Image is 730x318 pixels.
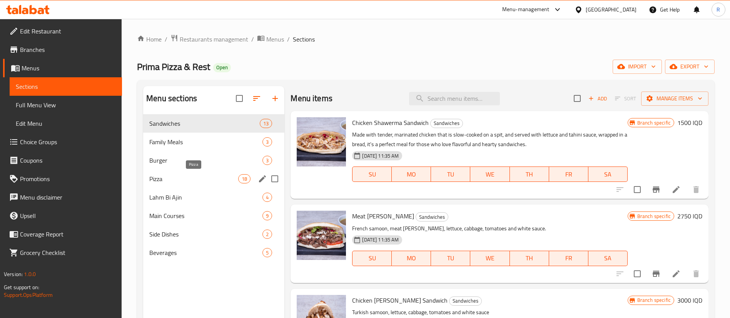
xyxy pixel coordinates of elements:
div: Family Meals [149,137,262,147]
span: 5 [263,249,272,256]
button: Branch-specific-item [647,180,665,199]
p: Made with tender, marinated chicken that is slow-cooked on a spit, and served with lettuce and ta... [352,130,627,149]
div: items [262,211,272,220]
span: [DATE] 11:35 AM [359,152,402,160]
div: items [262,193,272,202]
span: Add [587,94,608,103]
span: WE [473,169,506,180]
a: Edit menu item [672,269,681,278]
button: FR [549,251,588,266]
a: Menus [3,59,122,77]
span: 1.0.0 [24,269,36,279]
span: FR [552,253,585,264]
button: Add section [266,89,284,108]
span: MO [395,169,428,180]
li: / [165,35,167,44]
a: Menu disclaimer [3,188,122,206]
div: items [262,248,272,257]
span: SU [356,253,389,264]
h6: 2750 IQD [677,211,702,221]
img: Chicken Shawerma Sandwich [297,117,346,166]
span: Manage items [647,94,702,103]
span: Sandwiches [149,119,260,128]
button: export [665,60,715,74]
div: [GEOGRAPHIC_DATA] [586,5,636,14]
span: Full Menu View [16,100,116,110]
span: Upsell [20,211,116,220]
div: Lahm Bi Ajin4 [143,188,284,206]
span: 18 [239,175,250,183]
span: Select section [569,90,585,107]
span: 2 [263,231,272,238]
a: Branches [3,40,122,59]
span: Branch specific [634,119,674,127]
li: / [251,35,254,44]
a: Sections [10,77,122,96]
span: Select to update [629,181,645,198]
h6: 1500 IQD [677,117,702,128]
div: Burger3 [143,151,284,170]
p: French samoon, meat [PERSON_NAME], lettuce, cabbage, tomatoes and white sauce. [352,224,627,233]
button: import [613,60,662,74]
span: Pizza [149,174,238,183]
span: Chicken Shawerma Sandwich [352,117,429,128]
span: Main Courses [149,211,262,220]
span: 9 [263,212,272,220]
button: WE [470,251,509,266]
span: Lahm Bi Ajin [149,193,262,202]
button: Branch-specific-item [647,265,665,283]
span: Coupons [20,156,116,165]
nav: breadcrumb [137,34,715,44]
div: Side Dishes [149,230,262,239]
button: WE [470,166,509,182]
span: Get support on: [4,282,39,292]
button: MO [392,166,431,182]
span: import [619,62,656,72]
span: 3 [263,157,272,164]
span: Menu disclaimer [20,193,116,202]
button: SA [588,166,628,182]
div: Menu-management [502,5,550,14]
div: items [262,156,272,165]
a: Edit Restaurant [3,22,122,40]
div: Side Dishes2 [143,225,284,243]
button: TH [510,166,549,182]
span: FR [552,169,585,180]
button: Add [585,93,610,105]
div: Main Courses9 [143,206,284,225]
span: WE [473,253,506,264]
p: Turkish samoon, lettuce, cabbage, tomatoes and white sauce [352,308,627,317]
span: Menus [266,35,284,44]
div: Sandwiches13 [143,114,284,133]
span: Beverages [149,248,262,257]
li: / [287,35,290,44]
span: SA [591,169,625,180]
div: Sandwiches [430,119,463,128]
span: Promotions [20,174,116,183]
span: 3 [263,138,272,146]
span: Version: [4,269,23,279]
span: Choice Groups [20,137,116,147]
button: TU [431,251,470,266]
span: Sandwiches [449,296,481,305]
button: TH [510,251,549,266]
button: delete [687,265,705,283]
a: Support.OpsPlatform [4,290,53,300]
span: Edit Restaurant [20,27,116,36]
span: [DATE] 11:35 AM [359,236,402,243]
span: Menus [22,63,116,73]
span: Edit Menu [16,119,116,128]
div: Burger [149,156,262,165]
span: Grocery Checklist [20,248,116,257]
button: MO [392,251,431,266]
span: TU [434,169,467,180]
a: Edit menu item [672,185,681,194]
nav: Menu sections [143,111,284,265]
span: R [717,5,720,14]
span: Sections [16,82,116,91]
span: Sections [293,35,315,44]
span: Sandwiches [431,119,463,128]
